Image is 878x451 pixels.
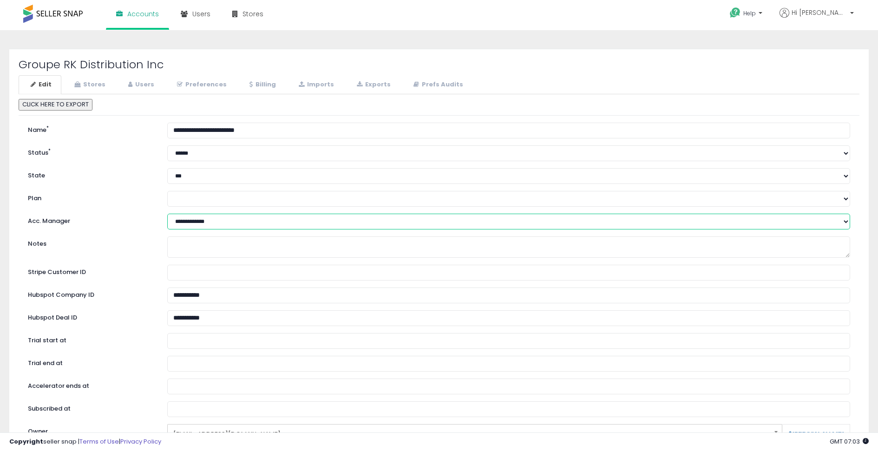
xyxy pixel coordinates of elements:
label: Accelerator ends at [21,379,160,391]
a: Billing [237,75,286,94]
label: Status [21,145,160,157]
label: Notes [21,236,160,248]
label: Hubspot Deal ID [21,310,160,322]
a: Exports [345,75,400,94]
div: seller snap | | [9,438,161,446]
a: Edit [19,75,61,94]
label: Plan [21,191,160,203]
a: Prefs Audits [401,75,473,94]
button: CLICK HERE TO EXPORT [19,99,92,111]
label: Name [21,123,160,135]
label: Trial end at [21,356,160,368]
a: Preferences [165,75,236,94]
label: Hubspot Company ID [21,288,160,300]
span: Hi [PERSON_NAME] [792,8,847,17]
span: [EMAIL_ADDRESS][DOMAIN_NAME] [173,426,764,442]
h2: Groupe RK Distribution Inc [19,59,859,71]
span: Help [743,9,756,17]
a: Privacy Policy [120,437,161,446]
label: Subscribed at [21,401,160,413]
span: Users [192,9,210,19]
a: Imports [287,75,344,94]
label: State [21,168,160,180]
a: Stores [62,75,115,94]
a: Terms of Use [79,437,119,446]
span: Accounts [127,9,159,19]
i: Get Help [729,7,741,19]
a: Users [116,75,164,94]
a: [PERSON_NAME] [788,431,844,438]
label: Acc. Manager [21,214,160,226]
span: Stores [242,9,263,19]
span: 2025-09-6 07:03 GMT [830,437,869,446]
label: Trial start at [21,333,160,345]
a: Hi [PERSON_NAME] [780,8,854,29]
label: Owner [28,427,48,436]
label: Stripe Customer ID [21,265,160,277]
strong: Copyright [9,437,43,446]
